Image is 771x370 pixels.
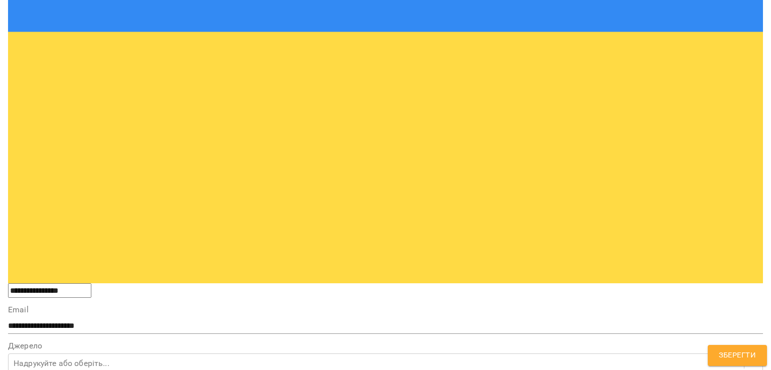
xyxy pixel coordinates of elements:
button: Зберегти [708,345,767,366]
span: Зберегти [719,349,756,362]
div: Надрукуйте або оберіть... [14,357,109,369]
label: Джерело [8,342,763,350]
label: Email [8,306,763,314]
